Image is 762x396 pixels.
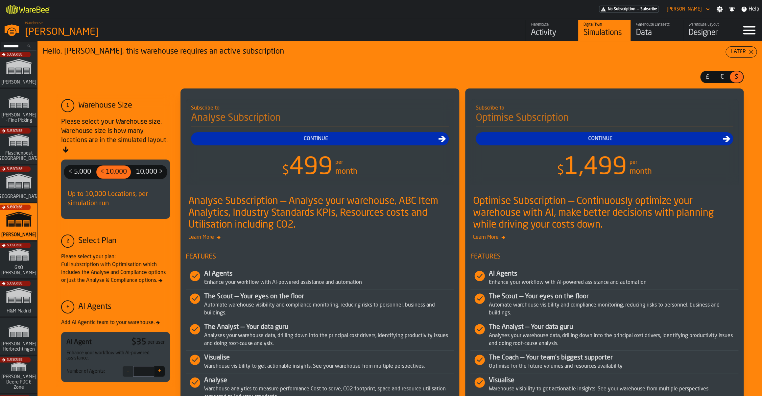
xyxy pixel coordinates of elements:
[204,376,454,385] div: Analyse
[64,185,167,213] div: Up to 10,000 Locations, per simulation run
[489,323,739,332] div: The Analyst — Your data guru
[702,73,713,81] span: £
[729,71,744,83] label: button-switch-multi-$
[0,203,37,241] a: link-to-/wh/i/1653e8cc-126b-480f-9c47-e01e76aa4a88/simulations
[578,20,631,41] a: link-to-/wh/i/1653e8cc-126b-480f-9c47-e01e76aa4a88/simulations
[489,332,739,348] div: Analyses your warehouse data, drilling down into the principal cost drivers, identifying producti...
[335,159,343,166] div: per
[557,164,564,177] span: $
[636,28,678,38] div: Data
[186,252,454,261] span: Features
[630,159,637,166] div: per
[583,28,625,38] div: Simulations
[61,235,74,248] div: 2
[476,112,733,127] h4: Optimise Subscription
[131,165,167,179] label: button-switch-multi-10,000 >
[731,73,742,81] span: $
[715,71,729,83] label: button-switch-multi-€
[470,234,739,241] span: Learn More
[78,236,116,246] div: Select Plan
[66,338,92,347] div: AI Agent
[637,7,639,12] span: —
[25,21,43,26] span: Warehouse
[204,292,454,301] div: The Scout — Your eyes on the floor
[7,129,22,133] span: Subscribe
[154,366,165,377] button: +
[66,369,105,374] div: Number of Agents:
[489,376,739,385] div: Visualise
[188,195,454,231] div: Analyse Subscription — Analyse your warehouse, ABC Item Analytics, Industry Standards KPIs, Resou...
[123,366,133,377] button: -
[715,71,728,83] div: thumb
[133,167,165,177] span: 10,000 >
[61,99,74,112] div: 1
[640,7,657,12] span: Subscribe
[0,318,37,356] a: link-to-/wh/i/f0a6b354-7883-413a-84ff-a65eb9c31f03/simulations
[531,28,573,38] div: Activity
[132,165,167,179] div: thumb
[730,71,743,83] div: thumb
[664,5,711,13] div: DropdownMenuValue-Sebastian Petruch Petruch
[204,323,454,332] div: The Analyst — Your data guru
[473,195,739,231] div: Optimise Subscription — Continuously optimize your warehouse with AI, make better decisions with ...
[608,7,635,12] span: No Subscription
[489,279,739,286] div: Enhance your workflow with AI-powered assistance and automation
[61,117,170,154] div: Please select your Warehouse size. Warehouse size is how many locations are in the simulated layout.
[599,6,659,13] a: link-to-/wh/i/1653e8cc-126b-480f-9c47-e01e76aa4a88/pricing/
[7,244,22,247] span: Subscribe
[7,206,22,209] span: Subscribe
[204,301,454,317] div: Automate warehouse visibility and compliance monitoring, reducing risks to personnel, business an...
[583,22,625,27] div: Digital Twin
[683,20,736,41] a: link-to-/wh/i/1653e8cc-126b-480f-9c47-e01e76aa4a88/designer
[204,353,454,362] div: Visualise
[525,20,578,41] a: link-to-/wh/i/1653e8cc-126b-480f-9c47-e01e76aa4a88/feed/
[726,46,757,58] button: button-Later
[98,167,130,177] span: < 10,000
[148,340,165,345] div: per user
[667,7,702,12] div: DropdownMenuValue-Sebastian Petruch Petruch
[191,104,449,112] div: Subscribe to
[61,300,74,313] div: +
[7,167,22,171] span: Subscribe
[689,28,730,38] div: Designer
[96,165,131,179] div: thumb
[599,6,659,13] div: Menu Subscription
[700,71,715,83] label: button-switch-multi-£
[186,234,454,241] span: Learn More
[478,135,723,143] div: Continue
[630,166,652,177] div: month
[194,135,438,143] div: Continue
[564,156,627,180] span: 1,499
[66,350,165,361] div: Enhance your workflow with AI-powered assistance.
[204,269,454,279] div: AI Agents
[701,71,714,83] div: thumb
[7,358,22,362] span: Subscribe
[738,5,762,13] label: button-toggle-Help
[476,104,733,112] div: Subscribe to
[489,362,739,370] div: Optimise for the future volumes and resources availability
[0,165,37,203] a: link-to-/wh/i/b5402f52-ce28-4f27-b3d4-5c6d76174849/simulations
[489,385,739,393] div: Warehouse visibility to get actionable insights. See your warehouse from multiple perspectives.
[204,362,454,370] div: Warehouse visibility to get actionable insights. See your warehouse from multiple perspectives.
[335,166,357,177] div: month
[736,20,762,41] label: button-toggle-Menu
[25,26,202,38] div: [PERSON_NAME]
[64,165,95,179] div: thumb
[749,5,759,13] span: Help
[204,279,454,286] div: Enhance your workflow with AI-powered assistance and automation
[0,89,37,127] a: link-to-/wh/i/48cbecf7-1ea2-4bc9-a439-03d5b66e1a58/simulations
[0,127,37,165] a: link-to-/wh/i/a0d9589e-ccad-4b62-b3a5-e9442830ef7e/simulations
[717,73,727,81] span: €
[531,22,573,27] div: Warehouse
[0,280,37,318] a: link-to-/wh/i/0438fb8c-4a97-4a5b-bcc6-2889b6922db0/simulations
[489,301,739,317] div: Automate warehouse visibility and compliance monitoring, reducing risks to personnel, business an...
[289,156,333,180] span: 499
[689,22,730,27] div: Warehouse Layout
[204,332,454,348] div: Analyses your warehouse data, drilling down into the principal cost drivers, identifying producti...
[470,252,739,261] span: Features
[0,356,37,394] a: link-to-/wh/i/9d85c013-26f4-4c06-9c7d-6d35b33af13a/simulations
[191,132,449,145] button: button-Continue
[636,22,678,27] div: Warehouse Datasets
[489,269,739,279] div: AI Agents
[489,292,739,301] div: The Scout — Your eyes on the floor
